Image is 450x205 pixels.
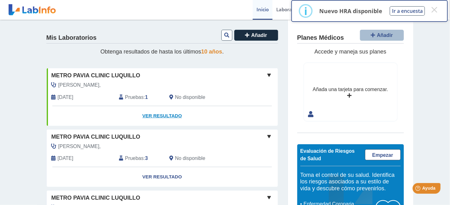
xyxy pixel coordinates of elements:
a: Empezar [365,149,401,160]
span: Metro Pavia Clinic Luquillo [51,133,140,141]
span: Añadir [251,33,267,38]
span: Obtenga resultados de hasta los últimos . [100,49,224,55]
iframe: Help widget launcher [394,181,443,198]
h4: Mis Laboratorios [46,34,97,42]
span: No disponible [175,94,205,101]
span: Metro Pavia Clinic Luquillo [51,194,140,202]
button: Ir a encuesta [390,6,425,16]
span: Empezar [372,152,393,158]
b: 1 [145,95,148,100]
b: 3 [145,156,148,161]
span: 2025-08-13 [58,155,73,162]
div: Añada una tarjeta para comenzar. [313,86,388,93]
span: Añadir [377,33,393,38]
span: Reyes, [58,143,101,150]
span: 10 años [201,49,222,55]
span: 2025-09-18 [58,94,73,101]
div: : [114,94,165,101]
button: Añadir [360,30,404,41]
span: Acosta, [58,81,101,89]
span: Metro Pavia Clinic Luquillo [51,71,140,80]
button: Close this dialog [429,4,440,15]
span: Evaluación de Riesgos de Salud [300,148,355,161]
span: No disponible [175,155,205,162]
button: Añadir [234,30,278,41]
h5: Toma el control de su salud. Identifica los riesgos asociados a su estilo de vida y descubre cómo... [300,172,401,192]
p: Nuevo HRA disponible [319,7,382,15]
h4: Planes Médicos [297,34,344,42]
span: Pruebas [125,155,144,162]
span: Accede y maneja sus planes [315,49,386,55]
a: Ver Resultado [47,167,278,187]
span: Pruebas [125,94,144,101]
a: Ver Resultado [47,106,278,126]
div: : [114,155,165,162]
div: i [304,5,307,17]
